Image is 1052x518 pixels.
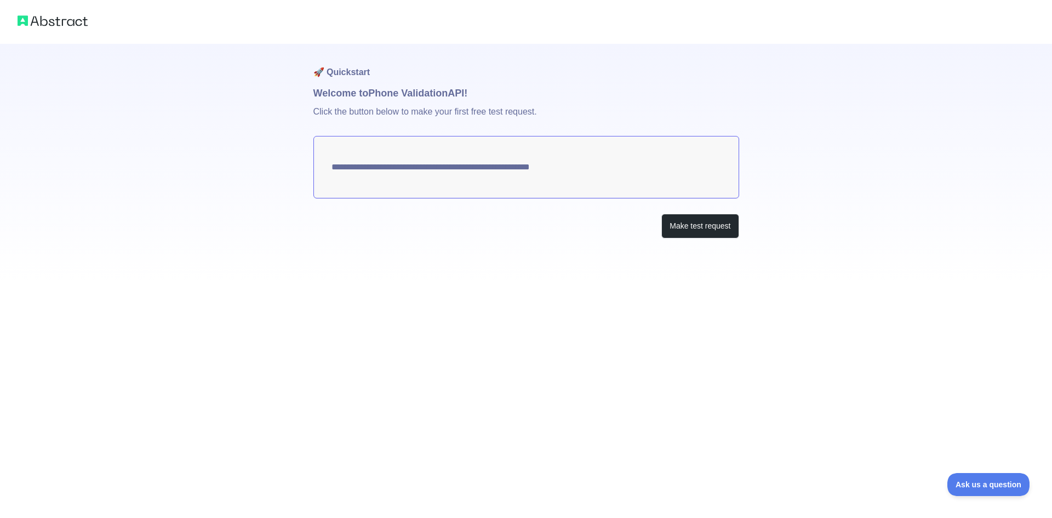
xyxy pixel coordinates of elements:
h1: 🚀 Quickstart [313,44,739,86]
p: Click the button below to make your first free test request. [313,101,739,136]
h1: Welcome to Phone Validation API! [313,86,739,101]
button: Make test request [661,214,739,238]
img: Abstract logo [18,13,88,29]
iframe: Toggle Customer Support [947,473,1030,496]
